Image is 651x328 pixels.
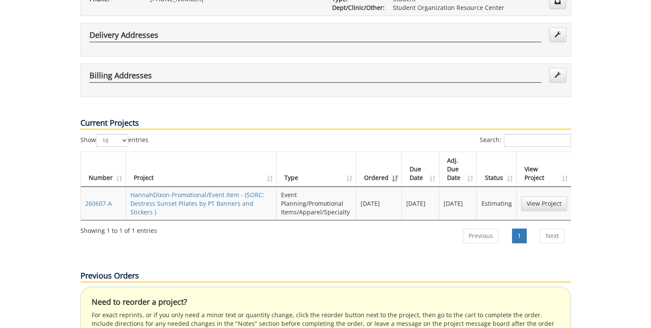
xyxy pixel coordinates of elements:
[439,187,477,220] td: [DATE]
[402,152,439,187] th: Due Date: activate to sort column ascending
[549,28,566,42] a: Edit Addresses
[463,229,499,243] a: Previous
[356,152,402,187] th: Ordered: activate to sort column ascending
[92,298,560,306] h4: Need to reorder a project?
[521,196,567,211] a: View Project
[332,3,380,12] p: Dept/Clinic/Other:
[89,71,541,83] h4: Billing Addresses
[85,199,112,207] a: 260607-A
[89,31,541,42] h4: Delivery Addresses
[356,187,402,220] td: [DATE]
[80,270,571,282] p: Previous Orders
[549,68,566,83] a: Edit Addresses
[439,152,477,187] th: Adj. Due Date: activate to sort column ascending
[512,229,527,243] a: 1
[393,3,562,12] p: Student Organization Resource Center
[81,152,126,187] th: Number: activate to sort column ascending
[130,191,264,216] a: HannahDixon-Promotional/Event Item - (SORC: Destress Sunset Pilates by PT Banners and Stickers )
[477,152,516,187] th: Status: activate to sort column ascending
[504,134,571,147] input: Search:
[402,187,439,220] td: [DATE]
[540,229,565,243] a: Next
[96,134,128,147] select: Showentries
[80,118,571,130] p: Current Projects
[80,134,148,147] label: Show entries
[480,134,571,147] label: Search:
[126,152,277,187] th: Project: activate to sort column ascending
[277,152,356,187] th: Type: activate to sort column ascending
[277,187,356,220] td: Event Planning/Promotional Items/Apparel/Specialty
[80,223,157,235] div: Showing 1 to 1 of 1 entries
[517,152,571,187] th: View Project: activate to sort column ascending
[477,187,516,220] td: Estimating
